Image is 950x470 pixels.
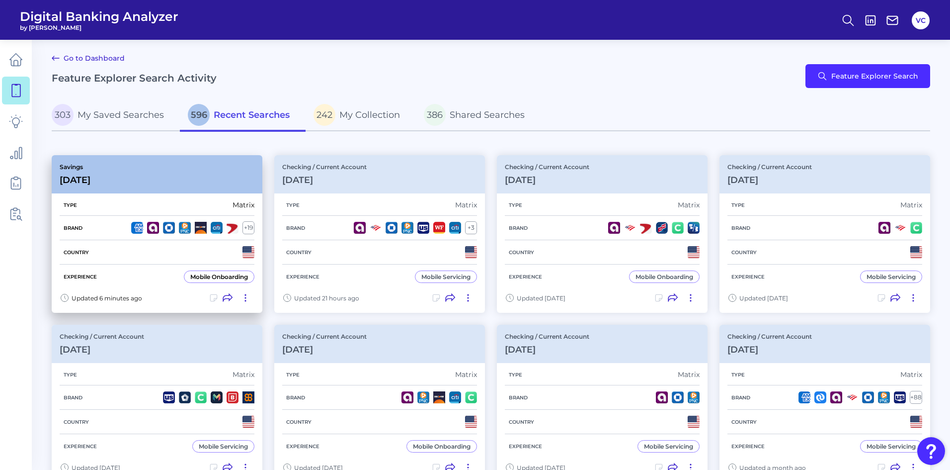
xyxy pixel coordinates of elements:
[727,249,761,256] h5: Country
[505,344,589,355] h3: [DATE]
[282,249,316,256] h5: Country
[917,437,945,465] button: Open Resource Center
[282,202,304,208] h5: Type
[505,443,546,450] h5: Experience
[214,109,290,120] span: Recent Searches
[505,333,589,340] p: Checking / Current Account
[60,163,90,171] p: Savings
[505,394,532,401] h5: Brand
[52,155,262,313] a: Savings[DATE]TypeMatrixBrand+19CountryExperienceMobile OnboardingUpdated 6 minutes ago
[505,225,532,231] h5: Brand
[52,72,217,84] h2: Feature Explorer Search Activity
[465,221,477,234] div: + 3
[60,372,81,378] h5: Type
[727,333,812,340] p: Checking / Current Account
[52,52,125,64] a: Go to Dashboard
[635,273,693,281] div: Mobile Onboarding
[900,200,922,209] div: Matrix
[60,419,93,425] h5: Country
[727,225,754,231] h5: Brand
[282,175,367,186] h3: [DATE]
[831,72,918,80] span: Feature Explorer Search
[282,333,367,340] p: Checking / Current Account
[306,100,416,132] a: 242My Collection
[282,274,323,280] h5: Experience
[242,221,254,234] div: + 19
[294,294,359,302] span: Updated 21 hours ago
[505,274,546,280] h5: Experience
[727,344,812,355] h3: [DATE]
[517,294,565,302] span: Updated [DATE]
[60,394,86,401] h5: Brand
[727,274,769,280] h5: Experience
[314,104,335,126] span: 242
[416,100,541,132] a: 386Shared Searches
[678,200,700,209] div: Matrix
[233,370,254,379] div: Matrix
[805,64,930,88] button: Feature Explorer Search
[910,391,922,404] div: + 88
[78,109,164,120] span: My Saved Searches
[20,24,178,31] span: by [PERSON_NAME]
[727,163,812,171] p: Checking / Current Account
[282,344,367,355] h3: [DATE]
[52,100,180,132] a: 303My Saved Searches
[455,200,477,209] div: Matrix
[505,249,538,256] h5: Country
[199,443,248,450] div: Mobile Servicing
[727,394,754,401] h5: Brand
[505,175,589,186] h3: [DATE]
[274,155,485,313] a: Checking / Current Account[DATE]TypeMatrixBrand+3CountryExperienceMobile ServicingUpdated 21 hour...
[60,249,93,256] h5: Country
[424,104,446,126] span: 386
[867,443,916,450] div: Mobile Servicing
[505,163,589,171] p: Checking / Current Account
[727,372,749,378] h5: Type
[282,443,323,450] h5: Experience
[912,11,930,29] button: VC
[282,419,316,425] h5: Country
[505,202,526,208] h5: Type
[60,202,81,208] h5: Type
[727,443,769,450] h5: Experience
[455,370,477,379] div: Matrix
[180,100,306,132] a: 596Recent Searches
[867,273,916,281] div: Mobile Servicing
[505,419,538,425] h5: Country
[188,104,210,126] span: 596
[282,394,309,401] h5: Brand
[60,274,101,280] h5: Experience
[190,273,248,281] div: Mobile Onboarding
[644,443,693,450] div: Mobile Servicing
[60,225,86,231] h5: Brand
[282,225,309,231] h5: Brand
[727,202,749,208] h5: Type
[60,344,144,355] h3: [DATE]
[739,294,788,302] span: Updated [DATE]
[20,9,178,24] span: Digital Banking Analyzer
[719,155,930,313] a: Checking / Current Account[DATE]TypeMatrixBrandCountryExperienceMobile ServicingUpdated [DATE]
[497,155,708,313] a: Checking / Current Account[DATE]TypeMatrixBrandCountryExperienceMobile OnboardingUpdated [DATE]
[450,109,525,120] span: Shared Searches
[505,372,526,378] h5: Type
[421,273,471,281] div: Mobile Servicing
[60,443,101,450] h5: Experience
[678,370,700,379] div: Matrix
[413,443,471,450] div: Mobile Onboarding
[233,200,254,209] div: Matrix
[727,175,812,186] h3: [DATE]
[72,294,142,302] span: Updated 6 minutes ago
[52,104,74,126] span: 303
[727,419,761,425] h5: Country
[282,163,367,171] p: Checking / Current Account
[900,370,922,379] div: Matrix
[60,333,144,340] p: Checking / Current Account
[339,109,400,120] span: My Collection
[60,175,90,186] h3: [DATE]
[282,372,304,378] h5: Type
